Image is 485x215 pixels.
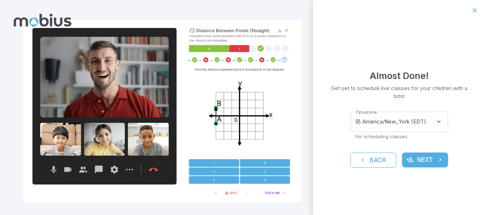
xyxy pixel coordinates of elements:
[350,153,396,168] button: Back
[370,69,429,83] h4: Almost Done!
[402,153,448,168] button: Next
[330,84,468,100] p: Get set to schedule live classes for your children with a tutor
[355,133,443,140] p: For scheduling classes.
[23,20,302,202] img: parent_5-illustration
[362,112,448,132] div: America/New_York (EDT)
[355,109,377,116] label: Timezone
